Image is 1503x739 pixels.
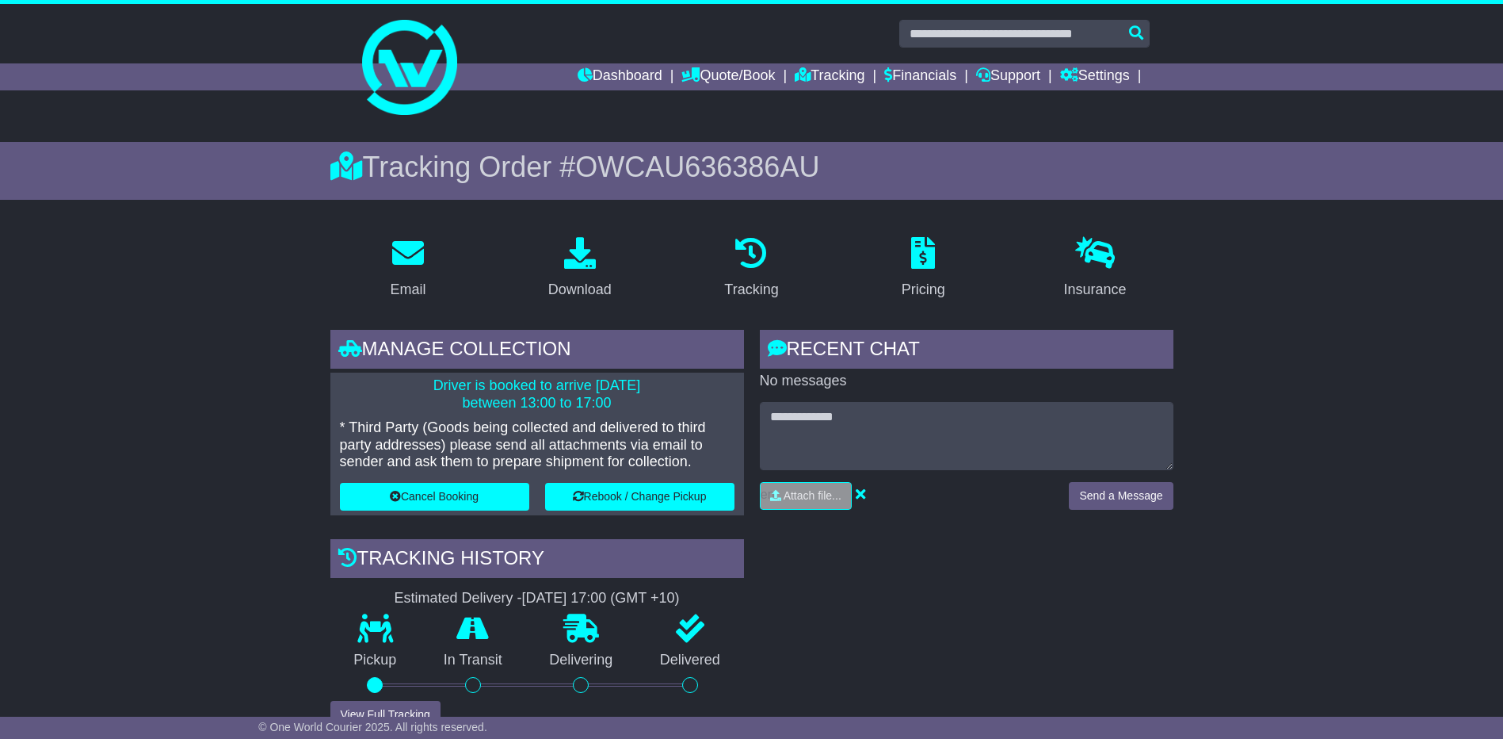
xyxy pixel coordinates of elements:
a: Email [380,232,436,306]
p: Driver is booked to arrive [DATE] between 13:00 to 17:00 [340,377,734,412]
a: Settings [1060,63,1130,90]
p: Pickup [330,652,421,669]
a: Pricing [891,232,956,306]
span: © One World Courier 2025. All rights reserved. [258,721,487,733]
div: Tracking Order # [330,150,1173,184]
p: Delivered [636,652,744,669]
div: Tracking history [330,539,744,582]
a: Tracking [714,232,788,306]
a: Dashboard [578,63,662,90]
button: Send a Message [1069,482,1173,510]
div: RECENT CHAT [760,330,1173,373]
a: Tracking [795,63,864,90]
p: Delivering [526,652,637,669]
div: Pricing [902,279,945,301]
p: No messages [760,373,1173,390]
p: * Third Party (Goods being collected and delivered to third party addresses) please send all atta... [340,419,734,471]
button: View Full Tracking [330,701,441,729]
a: Financials [884,63,956,90]
div: Tracking [724,279,778,301]
span: OWCAU636386AU [575,151,819,183]
button: Cancel Booking [340,483,529,511]
a: Quote/Book [681,63,775,90]
div: Estimated Delivery - [330,590,744,607]
div: Download [548,279,612,301]
a: Insurance [1054,232,1137,306]
a: Support [976,63,1040,90]
button: Rebook / Change Pickup [545,483,734,511]
div: [DATE] 17:00 (GMT +10) [522,590,680,607]
p: In Transit [420,652,526,669]
div: Manage collection [330,330,744,373]
div: Email [390,279,425,301]
div: Insurance [1064,279,1127,301]
a: Download [538,232,622,306]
